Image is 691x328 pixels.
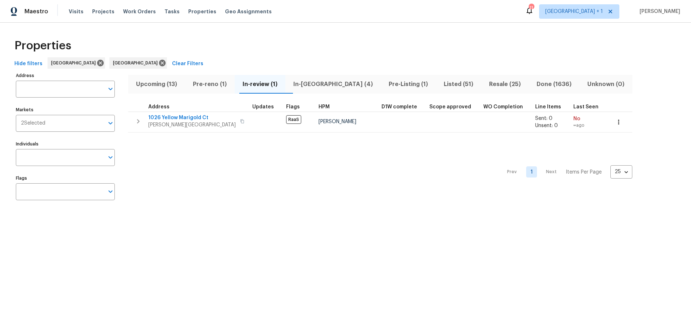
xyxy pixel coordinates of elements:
div: 25 [610,162,632,181]
button: Open [105,84,116,94]
nav: Pagination Navigation [500,137,632,207]
span: Updates [252,104,274,109]
span: In-[GEOGRAPHIC_DATA] (4) [290,79,376,89]
span: Done (1636) [533,79,575,89]
div: 11 [529,4,534,12]
span: In-review (1) [239,79,281,89]
span: Flags [286,104,300,109]
span: [PERSON_NAME][GEOGRAPHIC_DATA] [148,121,236,129]
span: [GEOGRAPHIC_DATA] [51,59,99,67]
span: 1026 Yellow Marigold Ct [148,114,236,121]
span: Properties [188,8,216,15]
span: Last Seen [573,104,599,109]
span: ∞ ago [573,122,605,129]
span: [PERSON_NAME] [637,8,680,15]
span: No [573,115,605,122]
div: [GEOGRAPHIC_DATA] [109,57,167,69]
span: Projects [92,8,114,15]
button: Clear Filters [169,57,206,71]
button: Hide filters [12,57,45,71]
span: Properties [14,42,71,49]
span: Tasks [164,9,180,14]
span: Scope approved [429,104,471,109]
span: Listed (51) [440,79,477,89]
span: Address [148,104,170,109]
span: Clear Filters [172,59,203,68]
span: Maestro [24,8,48,15]
label: Flags [16,176,115,180]
span: Pre-Listing (1) [385,79,432,89]
button: Open [105,118,116,128]
span: 2 Selected [21,120,45,126]
span: Hide filters [14,59,42,68]
span: [GEOGRAPHIC_DATA] + 1 [545,8,603,15]
label: Markets [16,108,115,112]
label: Individuals [16,142,115,146]
span: WO Completion [483,104,523,109]
span: [GEOGRAPHIC_DATA] [113,59,161,67]
span: Unsent: 0 [535,123,558,128]
span: HPM [319,104,330,109]
label: Address [16,73,115,78]
span: Sent: 0 [535,116,552,121]
button: Open [105,152,116,162]
span: Line Items [535,104,561,109]
span: Work Orders [123,8,156,15]
span: Pre-reno (1) [189,79,230,89]
span: Upcoming (13) [132,79,181,89]
a: Goto page 1 [526,166,537,178]
div: [GEOGRAPHIC_DATA] [48,57,105,69]
span: RaaS [286,115,301,124]
span: Geo Assignments [225,8,272,15]
button: Open [105,187,116,197]
span: [PERSON_NAME] [319,119,356,124]
span: Unknown (0) [584,79,628,89]
span: Resale (25) [485,79,524,89]
p: Items Per Page [566,169,602,176]
span: Visits [69,8,83,15]
span: D1W complete [381,104,417,109]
